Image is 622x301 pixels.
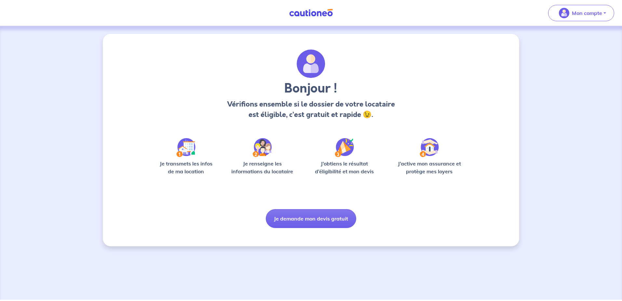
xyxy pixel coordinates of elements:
[297,50,325,78] img: archivate
[253,138,272,157] img: /static/c0a346edaed446bb123850d2d04ad552/Step-2.svg
[227,160,297,175] p: Je renseigne les informations du locataire
[420,138,439,157] img: /static/bfff1cf634d835d9112899e6a3df1a5d/Step-4.svg
[176,138,196,157] img: /static/90a569abe86eec82015bcaae536bd8e6/Step-1.svg
[572,9,602,17] p: Mon compte
[225,99,397,120] p: Vérifions ensemble si le dossier de votre locataire est éligible, c’est gratuit et rapide 😉.
[335,138,354,157] img: /static/f3e743aab9439237c3e2196e4328bba9/Step-3.svg
[308,160,381,175] p: J’obtiens le résultat d’éligibilité et mon devis
[287,9,335,17] img: Cautioneo
[391,160,467,175] p: J’active mon assurance et protège mes loyers
[559,8,569,18] img: illu_account_valid_menu.svg
[155,160,217,175] p: Je transmets les infos de ma location
[548,5,614,21] button: illu_account_valid_menu.svgMon compte
[225,81,397,96] h3: Bonjour !
[266,209,356,228] button: Je demande mon devis gratuit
